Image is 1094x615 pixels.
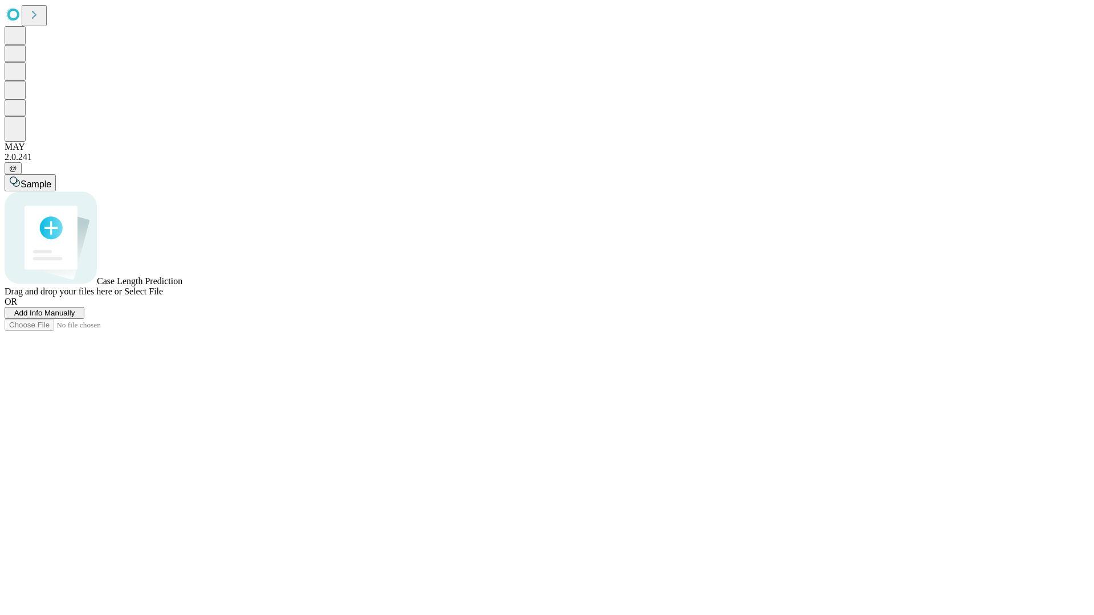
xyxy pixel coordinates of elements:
span: Select File [124,286,163,296]
button: Add Info Manually [5,307,84,319]
div: 2.0.241 [5,152,1089,162]
span: OR [5,297,17,306]
button: Sample [5,174,56,191]
span: Add Info Manually [14,309,75,317]
span: Drag and drop your files here or [5,286,122,296]
div: MAY [5,142,1089,152]
span: @ [9,164,17,173]
button: @ [5,162,22,174]
span: Case Length Prediction [97,276,182,286]
span: Sample [21,179,51,189]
